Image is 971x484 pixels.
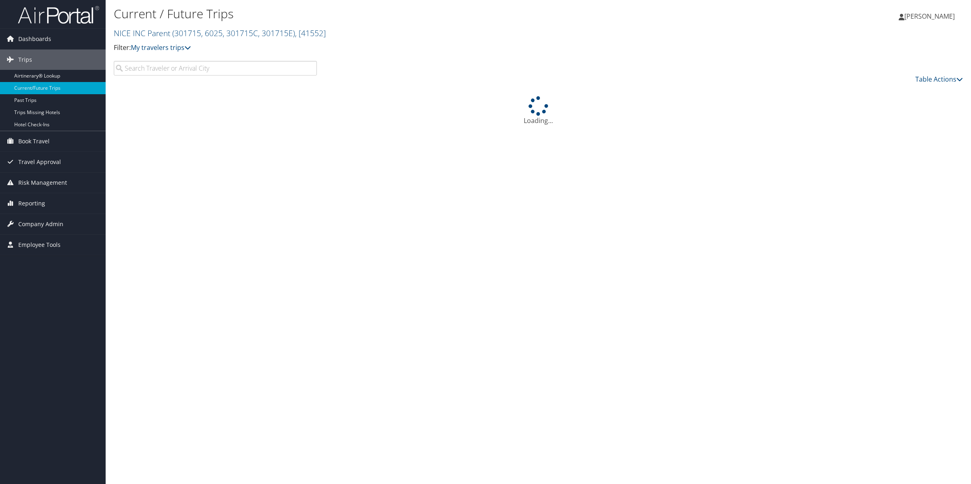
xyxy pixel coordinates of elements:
p: Filter: [114,43,680,53]
span: Employee Tools [18,235,61,255]
span: Travel Approval [18,152,61,172]
span: Book Travel [18,131,50,151]
span: Trips [18,50,32,70]
a: My travelers trips [131,43,191,52]
a: [PERSON_NAME] [899,4,963,28]
h1: Current / Future Trips [114,5,680,22]
div: Loading... [114,96,963,125]
span: Company Admin [18,214,63,234]
span: , [ 41552 ] [295,28,326,39]
span: Reporting [18,193,45,214]
img: airportal-logo.png [18,5,99,24]
input: Search Traveler or Arrival City [114,61,317,76]
span: Dashboards [18,29,51,49]
a: Table Actions [915,75,963,84]
span: ( 301715, 6025, 301715C, 301715E ) [172,28,295,39]
span: Risk Management [18,173,67,193]
a: NICE INC Parent [114,28,326,39]
span: [PERSON_NAME] [904,12,955,21]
